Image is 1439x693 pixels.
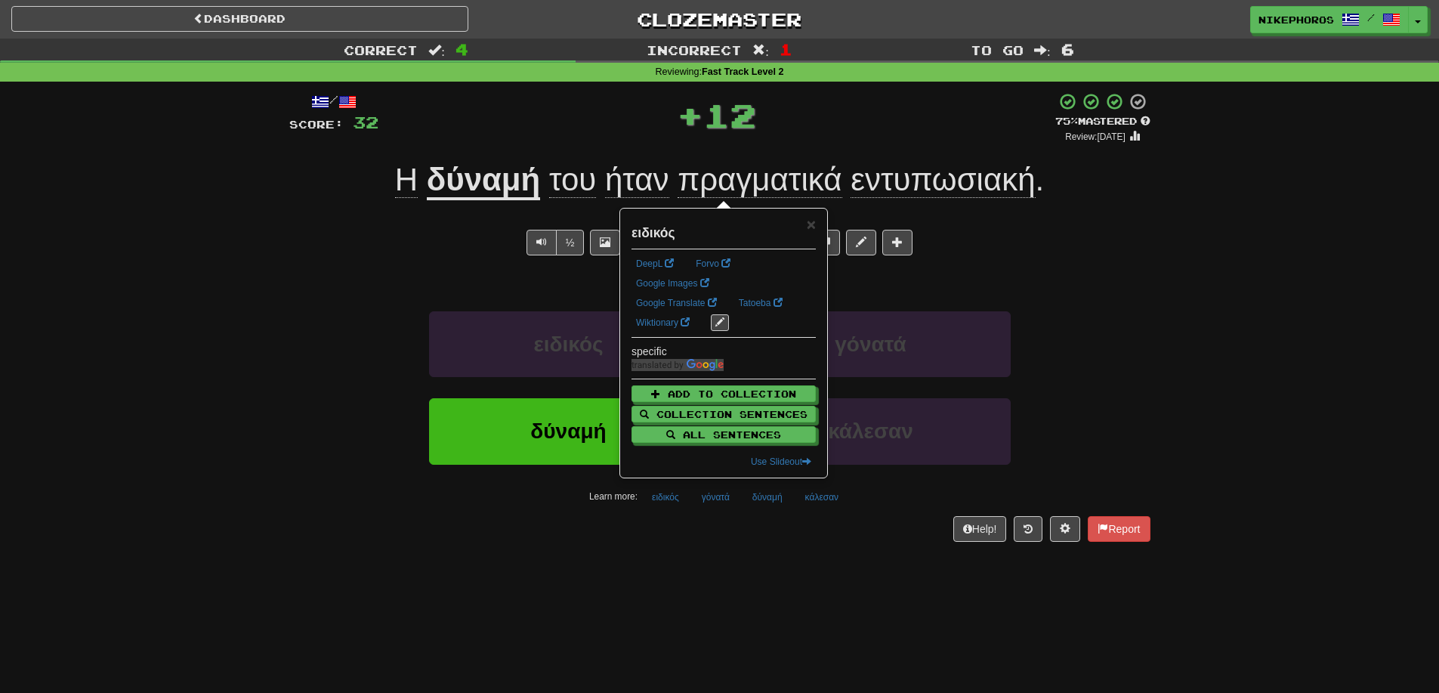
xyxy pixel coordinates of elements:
[533,333,603,356] span: ειδικός
[807,215,816,233] span: ×
[780,40,792,58] span: 1
[631,359,724,371] img: Color short
[851,162,1035,198] span: εντυπωσιακή
[395,162,418,198] span: Η
[744,486,791,509] button: δύναμή
[590,230,620,255] button: Show image (alt+x)
[344,42,418,57] span: Correct
[835,333,906,356] span: γόνατά
[353,113,378,131] span: 32
[631,275,714,292] a: Google Images
[711,314,729,331] button: edit links
[828,419,913,443] span: κάλεσαν
[693,486,738,509] button: γόνατά
[846,230,876,255] button: Edit sentence (alt+d)
[1055,115,1150,128] div: Mastered
[491,6,948,32] a: Clozemaster
[703,96,756,134] span: 12
[691,255,735,272] a: Forvo
[631,344,816,359] div: specific
[631,426,816,443] button: All Sentences
[11,6,468,32] a: Dashboard
[1034,44,1051,57] span: :
[631,385,816,402] button: Add to Collection
[428,44,445,57] span: :
[631,255,678,272] a: DeepL
[953,516,1007,542] button: Help!
[677,92,703,138] span: +
[1367,12,1375,23] span: /
[540,162,1044,198] span: .
[1250,6,1409,33] a: Nikephoros /
[702,67,784,77] strong: Fast Track Level 2
[797,486,847,509] button: κάλεσαν
[556,230,585,255] button: ½
[1055,115,1078,127] span: 75 %
[631,225,675,240] strong: ειδικός
[882,230,912,255] button: Add to collection (alt+a)
[523,230,585,255] div: Text-to-speech controls
[289,207,1150,222] div: His strength was truly impressive.
[678,162,841,198] span: πραγματικά
[1088,516,1150,542] button: Report
[455,40,468,58] span: 4
[427,162,540,200] u: δύναμή
[644,486,687,509] button: ειδικός
[1065,131,1126,142] small: Review: [DATE]
[731,398,1011,464] button: κάλεσαν
[289,118,344,131] span: Score:
[731,311,1011,377] button: γόνατά
[1014,516,1042,542] button: Round history (alt+y)
[631,295,721,311] a: Google Translate
[549,162,596,198] span: του
[589,491,638,502] small: Learn more:
[647,42,742,57] span: Incorrect
[746,453,816,470] button: Use Slideout
[1258,13,1334,26] span: Nikephoros
[429,311,709,377] button: ειδικός
[734,295,787,311] a: Tatoeba
[631,406,816,422] button: Collection Sentences
[429,398,709,464] button: δύναμή
[289,92,378,111] div: /
[752,44,769,57] span: :
[807,216,816,232] button: Close
[605,162,669,198] span: ήταν
[530,419,606,443] span: δύναμή
[631,314,694,331] a: Wiktionary
[527,230,557,255] button: Play sentence audio (ctl+space)
[1061,40,1074,58] span: 6
[971,42,1024,57] span: To go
